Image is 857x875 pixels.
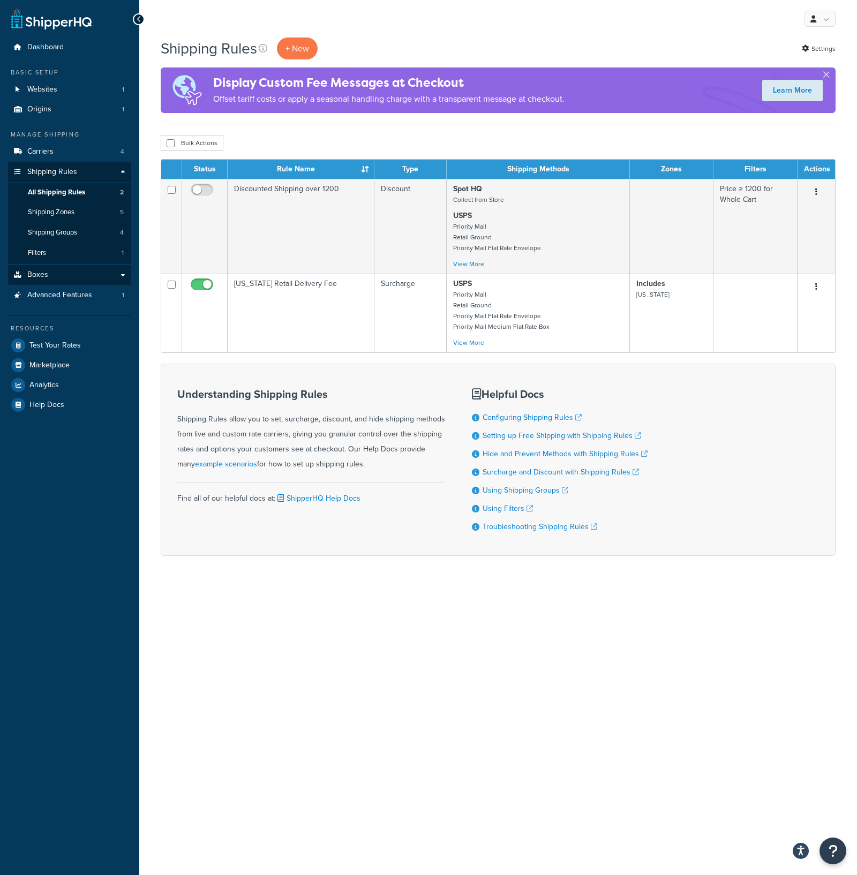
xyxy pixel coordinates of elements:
[8,130,131,139] div: Manage Shipping
[8,100,131,119] li: Origins
[8,162,131,264] li: Shipping Rules
[122,85,124,94] span: 1
[122,291,124,300] span: 1
[483,448,648,459] a: Hide and Prevent Methods with Shipping Rules
[8,68,131,77] div: Basic Setup
[28,228,77,237] span: Shipping Groups
[27,291,92,300] span: Advanced Features
[8,223,131,243] a: Shipping Groups 4
[27,270,48,280] span: Boxes
[8,183,131,202] a: All Shipping Rules 2
[453,259,484,269] a: View More
[161,135,223,151] button: Bulk Actions
[453,183,482,194] strong: Spot HQ
[29,361,70,370] span: Marketplace
[636,278,665,289] strong: Includes
[122,248,124,258] span: 1
[11,8,92,29] a: ShipperHQ Home
[177,388,445,400] h3: Understanding Shipping Rules
[8,80,131,100] a: Websites 1
[453,338,484,348] a: View More
[121,147,124,156] span: 4
[8,162,131,182] a: Shipping Rules
[8,202,131,222] a: Shipping Zones 5
[8,324,131,333] div: Resources
[453,278,472,289] strong: USPS
[275,493,360,504] a: ShipperHQ Help Docs
[636,290,670,299] small: [US_STATE]
[27,105,51,114] span: Origins
[483,485,568,496] a: Using Shipping Groups
[713,160,798,179] th: Filters
[277,37,318,59] p: + New
[453,290,550,331] small: Priority Mail Retail Ground Priority Mail Flat Rate Envelope Priority Mail Medium Flat Rate Box
[8,142,131,162] a: Carriers 4
[27,43,64,52] span: Dashboard
[8,265,131,285] a: Boxes
[28,208,74,217] span: Shipping Zones
[630,160,713,179] th: Zones
[472,388,648,400] h3: Helpful Docs
[195,458,257,470] a: example scenarios
[8,243,131,263] li: Filters
[8,223,131,243] li: Shipping Groups
[120,208,124,217] span: 5
[483,412,582,423] a: Configuring Shipping Rules
[8,285,131,305] a: Advanced Features 1
[762,80,823,101] a: Learn More
[28,248,46,258] span: Filters
[8,183,131,202] li: All Shipping Rules
[483,521,597,532] a: Troubleshooting Shipping Rules
[228,160,374,179] th: Rule Name : activate to sort column ascending
[120,228,124,237] span: 4
[8,375,131,395] a: Analytics
[483,430,641,441] a: Setting up Free Shipping with Shipping Rules
[122,105,124,114] span: 1
[120,188,124,197] span: 2
[27,168,77,177] span: Shipping Rules
[8,100,131,119] a: Origins 1
[802,41,836,56] a: Settings
[8,395,131,414] a: Help Docs
[453,195,504,205] small: Collect from Store
[228,179,374,274] td: Discounted Shipping over 1200
[8,202,131,222] li: Shipping Zones
[374,179,447,274] td: Discount
[177,482,445,506] div: Find all of our helpful docs at:
[820,838,846,864] button: Open Resource Center
[8,37,131,57] a: Dashboard
[161,38,257,59] h1: Shipping Rules
[453,210,472,221] strong: USPS
[713,179,798,274] td: Price ≥ 1200 for Whole Cart
[8,80,131,100] li: Websites
[28,188,85,197] span: All Shipping Rules
[798,160,835,179] th: Actions
[29,341,81,350] span: Test Your Rates
[8,336,131,355] a: Test Your Rates
[374,274,447,352] td: Surcharge
[161,67,213,113] img: duties-banner-06bc72dcb5fe05cb3f9472aba00be2ae8eb53ab6f0d8bb03d382ba314ac3c341.png
[27,85,57,94] span: Websites
[177,388,445,472] div: Shipping Rules allow you to set, surcharge, discount, and hide shipping methods from live and cus...
[374,160,447,179] th: Type
[182,160,228,179] th: Status
[29,381,59,390] span: Analytics
[453,222,541,253] small: Priority Mail Retail Ground Priority Mail Flat Rate Envelope
[8,243,131,263] a: Filters 1
[27,147,54,156] span: Carriers
[8,356,131,375] a: Marketplace
[8,285,131,305] li: Advanced Features
[483,466,639,478] a: Surcharge and Discount with Shipping Rules
[29,401,64,410] span: Help Docs
[213,74,565,92] h4: Display Custom Fee Messages at Checkout
[228,274,374,352] td: [US_STATE] Retail Delivery Fee
[447,160,630,179] th: Shipping Methods
[483,503,533,514] a: Using Filters
[8,142,131,162] li: Carriers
